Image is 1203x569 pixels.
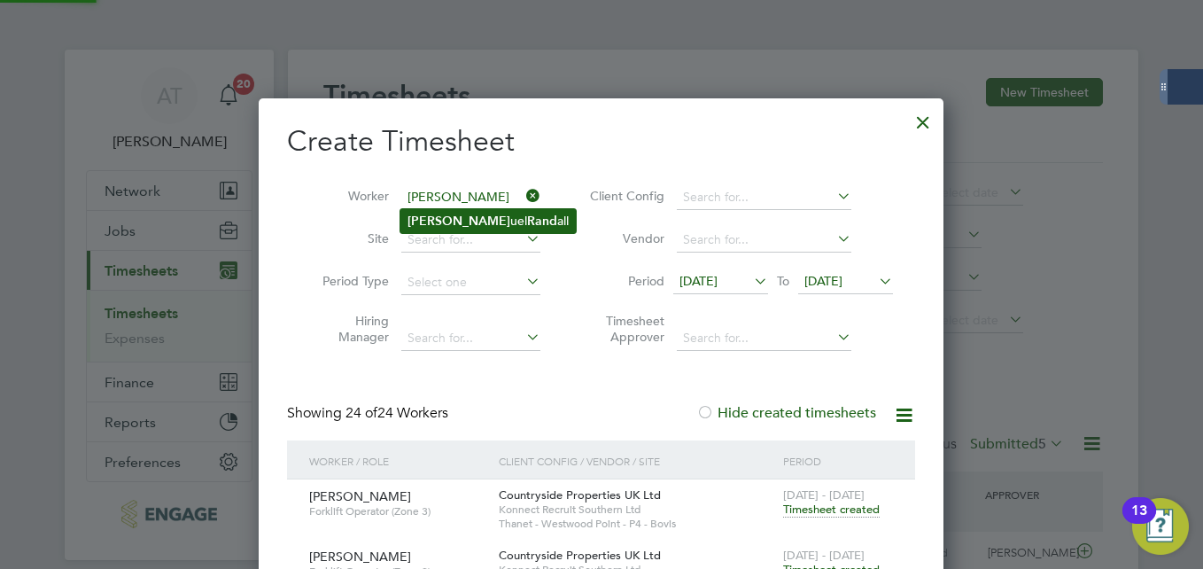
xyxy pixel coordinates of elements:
span: Countryside Properties UK Ltd [499,487,661,503]
input: Search for... [677,228,851,253]
input: Search for... [401,185,540,210]
label: Timesheet Approver [585,313,664,345]
div: Worker / Role [305,440,494,481]
span: Countryside Properties UK Ltd [499,548,661,563]
span: Timesheet created [783,502,880,518]
label: Period [585,273,664,289]
span: 24 of [345,404,377,422]
span: Konnect Recruit Southern Ltd [499,503,774,517]
span: [DATE] - [DATE] [783,548,865,563]
button: Open Resource Center, 13 new notifications [1132,498,1189,555]
label: Client Config [585,188,664,204]
span: [PERSON_NAME] [309,488,411,504]
b: [PERSON_NAME] [407,214,510,229]
input: Select one [401,270,540,295]
div: Client Config / Vendor / Site [494,440,779,481]
b: Rand [527,214,557,229]
label: Period Type [309,273,389,289]
input: Search for... [677,326,851,351]
span: [DATE] [804,273,842,289]
span: Thanet - Westwood Point - P4 - Bovis [499,517,774,531]
div: 13 [1131,511,1147,534]
span: [DATE] [679,273,718,289]
input: Search for... [401,326,540,351]
span: [PERSON_NAME] [309,549,411,565]
label: Hiring Manager [309,313,389,345]
label: Hide created timesheets [696,404,876,422]
label: Site [309,230,389,246]
div: Showing [287,404,452,423]
input: Search for... [401,228,540,253]
div: Period [779,440,897,481]
li: uel all [400,209,576,233]
span: Forklift Operator (Zone 3) [309,504,485,518]
span: 24 Workers [345,404,448,422]
span: To [772,269,795,292]
span: [DATE] - [DATE] [783,487,865,503]
label: Vendor [585,230,664,246]
label: Worker [309,188,389,204]
h2: Create Timesheet [287,123,915,160]
input: Search for... [677,185,851,210]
